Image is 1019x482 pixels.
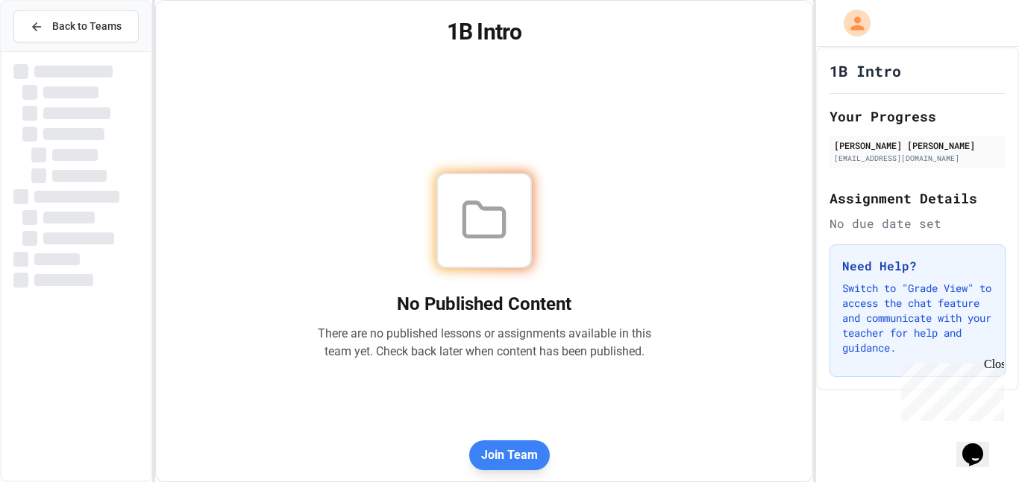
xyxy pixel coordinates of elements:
div: No due date set [830,215,1006,232]
span: Back to Teams [52,19,122,34]
h2: No Published Content [317,292,651,316]
h2: Your Progress [830,106,1006,127]
div: [EMAIL_ADDRESS][DOMAIN_NAME] [834,153,1001,164]
button: Join Team [469,440,550,470]
div: Chat with us now!Close [6,6,103,95]
p: Switch to "Grade View" to access the chat feature and communicate with your teacher for help and ... [842,281,993,355]
div: [PERSON_NAME] [PERSON_NAME] [834,139,1001,152]
div: My Account [828,6,874,40]
button: Back to Teams [13,10,139,42]
h1: 1B Intro [830,60,901,81]
iframe: chat widget [956,422,1004,467]
h2: Assignment Details [830,188,1006,209]
h1: 1B Intro [174,19,795,45]
p: There are no published lessons or assignments available in this team yet. Check back later when c... [317,325,651,361]
iframe: chat widget [895,358,1004,421]
h3: Need Help? [842,257,993,275]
